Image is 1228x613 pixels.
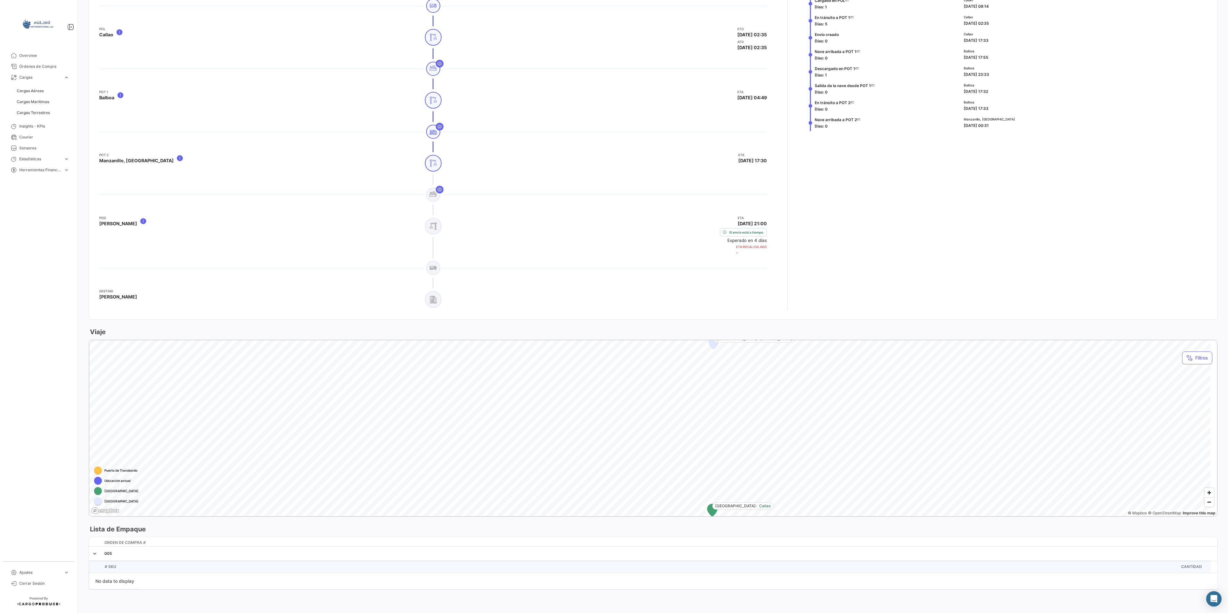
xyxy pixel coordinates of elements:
[104,488,138,493] span: [GEOGRAPHIC_DATA]
[1128,511,1147,515] a: Mapbox
[89,327,106,336] h3: Viaje
[815,90,828,94] span: Días: 0
[22,8,55,40] img: 64a6efb6-309f-488a-b1f1-3442125ebd42.png
[815,56,828,60] span: Días: 0
[102,537,1211,549] datatable-header-cell: Orden de Compra #
[19,167,61,173] span: Herramientas Financieras
[964,117,1015,122] span: Manzanillo, [GEOGRAPHIC_DATA]
[14,86,72,96] a: Cargas Aéreas
[964,89,988,94] span: [DATE] 17:32
[99,31,113,38] span: Callao
[738,157,767,164] span: [DATE] 17:30
[1181,564,1202,570] span: Cantidad
[91,507,119,514] a: Mapbox logo
[1182,351,1212,364] button: Filtros
[759,503,771,509] span: Callao
[19,570,61,575] span: Ajustes
[5,143,72,154] a: Sensores
[19,123,69,129] span: Insights - KPIs
[815,22,828,26] span: Días: 5
[737,31,767,38] span: [DATE] 02:35
[1206,591,1222,607] div: Abrir Intercom Messenger
[815,15,850,20] span: En tránsito a POT 1
[964,21,989,26] span: [DATE] 02:35
[815,100,850,105] span: En tránsito a POT 2
[738,152,767,157] app-card-info-title: ETA
[89,340,1211,517] canvas: Map
[964,83,988,88] span: Balboa
[64,570,69,575] span: expand_more
[1205,488,1214,497] button: Zoom in
[99,294,137,300] span: [PERSON_NAME]
[1183,511,1215,515] a: Map feedback
[815,32,839,37] span: Envío creado
[99,152,174,157] app-card-info-title: POT 2
[715,503,757,509] span: [GEOGRAPHIC_DATA]:
[99,89,114,94] app-card-info-title: POT 1
[99,26,113,31] app-card-info-title: POL
[1148,511,1181,515] a: OpenStreetMap
[708,337,719,350] div: Map marker
[64,167,69,173] span: expand_more
[89,525,146,534] h3: Lista de Empaque
[815,39,828,43] span: Días: 0
[99,94,114,101] span: Balboa
[99,215,137,220] app-card-info-title: POD
[737,39,767,44] app-card-info-title: ATD
[19,53,69,58] span: Overview
[815,83,871,88] span: Salida de la nave desde POT 1
[964,14,989,20] span: Callao
[815,124,828,129] span: Días: 0
[64,156,69,162] span: expand_more
[19,64,69,69] span: Órdenes de Compra
[815,117,857,122] span: Nave arribada a POT 2
[707,504,717,517] div: Map marker
[5,61,72,72] a: Órdenes de Compra
[736,244,767,249] app-card-info-title: ETA Recalculado
[815,4,827,9] span: Días: 1
[964,4,989,9] span: [DATE] 08:14
[815,73,827,77] span: Días: 1
[964,66,989,71] span: Balboa
[104,499,138,504] span: [GEOGRAPHIC_DATA]
[964,100,988,105] span: Balboa
[738,215,767,220] app-card-info-title: ETA
[729,230,764,235] span: El envío está a tiempo.
[964,123,989,128] span: [DATE] 00:31
[737,44,767,51] span: [DATE] 02:35
[815,107,828,111] span: Días: 0
[737,89,767,94] app-card-info-title: ETA
[737,94,767,101] span: [DATE] 04:49
[99,157,174,164] span: Manzanillo, [GEOGRAPHIC_DATA]
[736,250,738,255] span: -
[815,66,855,71] span: Descargado en POT 1
[964,31,988,37] span: Callao
[5,132,72,143] a: Courier
[104,478,131,483] span: Ubicación actual
[19,75,61,80] span: Cargas
[5,50,72,61] a: Overview
[105,564,116,570] span: # SKU
[19,145,69,151] span: Sensores
[17,110,50,116] span: Cargas Terrestres
[104,540,146,546] span: Orden de Compra #
[64,75,69,80] span: expand_more
[19,134,69,140] span: Courier
[815,49,856,54] span: Nave arribada a POT 1
[99,220,137,227] span: [PERSON_NAME]
[102,561,1179,573] datatable-header-cell: # SKU
[19,581,69,586] span: Cerrar Sesión
[14,97,72,107] a: Cargas Marítimas
[1179,561,1211,573] datatable-header-cell: Cantidad
[1205,497,1214,507] button: Zoom out
[727,238,767,243] small: Esperado en 4 días
[964,72,989,77] span: [DATE] 23:33
[19,156,61,162] span: Estadísticas
[964,49,988,54] span: Balboa
[17,99,49,105] span: Cargas Marítimas
[104,468,137,473] span: Puerto de Transbordo
[964,55,988,60] span: [DATE] 17:55
[964,106,988,111] span: [DATE] 17:33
